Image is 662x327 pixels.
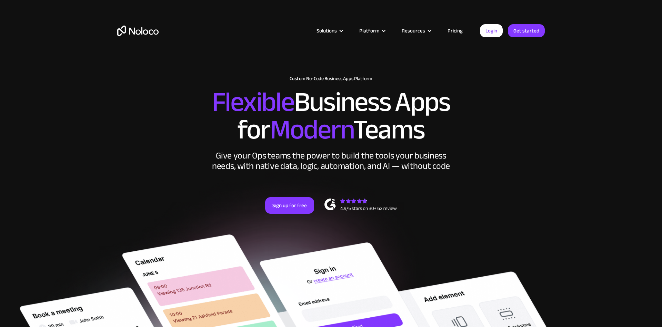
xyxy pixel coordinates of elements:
a: home [117,26,159,36]
a: Sign up for free [265,197,314,214]
div: Platform [359,26,379,35]
div: Give your Ops teams the power to build the tools your business needs, with native data, logic, au... [210,151,452,171]
div: Resources [393,26,439,35]
span: Flexible [212,76,294,128]
div: Platform [351,26,393,35]
div: Solutions [308,26,351,35]
a: Pricing [439,26,471,35]
a: Login [480,24,503,37]
h1: Custom No-Code Business Apps Platform [117,76,545,81]
a: Get started [508,24,545,37]
span: Modern [270,104,353,155]
h2: Business Apps for Teams [117,88,545,144]
div: Solutions [317,26,337,35]
div: Resources [402,26,425,35]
